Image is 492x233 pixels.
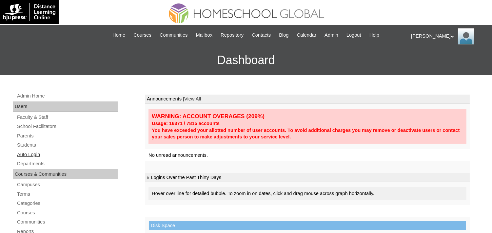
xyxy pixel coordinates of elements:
a: Categories [16,199,118,207]
div: Courses & Communities [13,169,118,180]
div: You have exceeded your allotted number of user accounts. To avoid additional charges you may remo... [152,127,463,140]
a: Students [16,141,118,149]
a: Repository [217,31,247,39]
span: Help [369,31,379,39]
a: Contacts [248,31,274,39]
a: Terms [16,190,118,198]
a: Blog [276,31,292,39]
span: Admin [325,31,338,39]
a: Home [109,31,128,39]
a: Admin Home [16,92,118,100]
td: Announcements | [145,95,470,104]
a: Admin [321,31,342,39]
a: Campuses [16,181,118,189]
span: Repository [221,31,244,39]
a: Faculty & Staff [16,113,118,121]
a: Courses [16,209,118,217]
a: View All [184,96,201,101]
a: Departments [16,160,118,168]
a: Mailbox [193,31,216,39]
span: Communities [160,31,188,39]
img: Ariane Ebuen [458,28,474,45]
span: Mailbox [196,31,213,39]
span: Home [112,31,125,39]
a: School Facilitators [16,122,118,131]
span: Blog [279,31,288,39]
span: Calendar [297,31,316,39]
span: Contacts [252,31,271,39]
a: Calendar [294,31,320,39]
h3: Dashboard [3,45,489,75]
td: No unread announcements. [145,149,470,161]
a: Communities [16,218,118,226]
a: Communities [156,31,191,39]
div: Users [13,101,118,112]
span: Logout [346,31,361,39]
span: Courses [133,31,151,39]
img: logo-white.png [3,3,55,21]
a: Auto Login [16,151,118,159]
td: # Logins Over the Past Thirty Days [145,173,470,182]
a: Help [366,31,383,39]
div: Hover over line for detailed bubble. To zoom in on dates, click and drag mouse across graph horiz... [148,187,466,200]
a: Parents [16,132,118,140]
td: Disk Space [149,221,466,230]
strong: Usage: 16371 / 7815 accounts [152,121,220,126]
a: Logout [343,31,364,39]
div: [PERSON_NAME] [411,28,485,45]
a: Courses [130,31,155,39]
div: WARNING: ACCOUNT OVERAGES (209%) [152,113,463,120]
